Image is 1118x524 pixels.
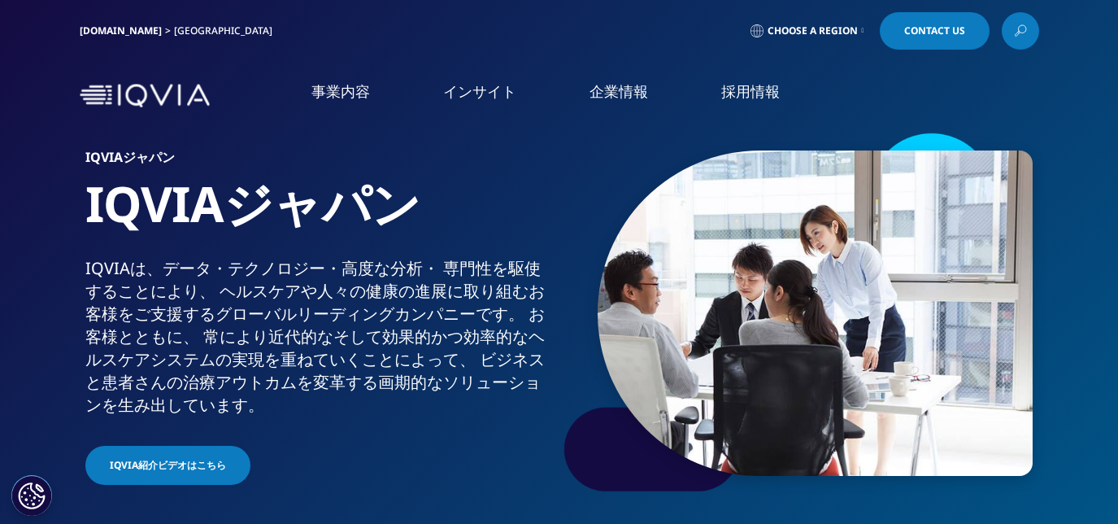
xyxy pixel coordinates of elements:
[85,151,553,173] h6: IQVIAジャパン
[768,24,858,37] span: Choose a Region
[589,81,648,102] a: 企業情報
[85,173,553,257] h1: IQVIAジャパン
[443,81,516,102] a: インサイト
[85,446,250,485] a: IQVIA紹介ビデオはこちら
[721,81,780,102] a: 採用情報
[880,12,990,50] a: Contact Us
[85,257,553,417] div: IQVIAは、​データ・​テクノロジー・​高度な​分析・​ 専門性を​駆使する​ことに​より、​ ヘルスケアや​人々の​健康の​進展に​取り組む​お客様を​ご支援​する​グローバル​リーディング...
[110,458,226,473] span: IQVIA紹介ビデオはこちら
[598,151,1033,476] img: 873_asian-businesspeople-meeting-in-office.jpg
[216,57,1039,134] nav: Primary
[904,26,965,36] span: Contact Us
[11,475,52,516] button: Cookie 設定
[80,24,162,37] a: [DOMAIN_NAME]
[311,81,370,102] a: 事業内容
[174,24,279,37] div: [GEOGRAPHIC_DATA]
